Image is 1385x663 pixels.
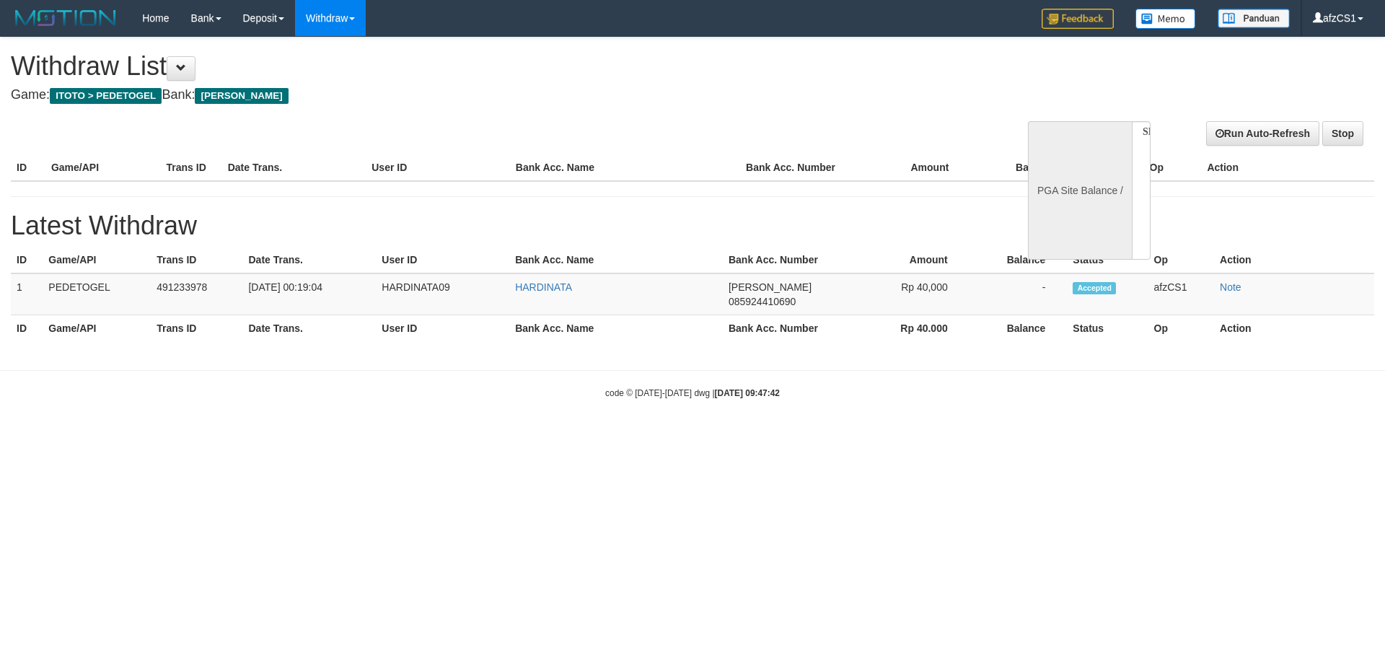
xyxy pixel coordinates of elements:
[11,154,45,181] th: ID
[1144,154,1202,181] th: Op
[1148,315,1215,342] th: Op
[151,273,242,315] td: 491233978
[43,315,151,342] th: Game/API
[43,247,151,273] th: Game/API
[856,154,971,181] th: Amount
[1073,282,1116,294] span: Accepted
[11,247,43,273] th: ID
[43,273,151,315] td: PEDETOGEL
[1148,273,1215,315] td: afzCS1
[11,211,1374,240] h1: Latest Withdraw
[740,154,856,181] th: Bank Acc. Number
[222,154,366,181] th: Date Trans.
[510,154,740,181] th: Bank Acc. Name
[11,273,43,315] td: 1
[242,247,376,273] th: Date Trans.
[509,247,723,273] th: Bank Acc. Name
[242,315,376,342] th: Date Trans.
[863,315,969,342] th: Rp 40.000
[151,315,242,342] th: Trans ID
[1135,9,1196,29] img: Button%20Memo.svg
[729,281,812,293] span: [PERSON_NAME]
[1322,121,1363,146] a: Stop
[969,247,1068,273] th: Balance
[11,315,43,342] th: ID
[515,281,572,293] a: HARDINATA
[11,88,909,102] h4: Game: Bank:
[151,247,242,273] th: Trans ID
[1148,247,1215,273] th: Op
[11,7,120,29] img: MOTION_logo.png
[863,273,969,315] td: Rp 40,000
[1028,121,1132,260] div: PGA Site Balance /
[715,388,780,398] strong: [DATE] 09:47:42
[50,88,162,104] span: ITOTO > PEDETOGEL
[723,315,863,342] th: Bank Acc. Number
[366,154,510,181] th: User ID
[1214,247,1374,273] th: Action
[1206,121,1319,146] a: Run Auto-Refresh
[863,247,969,273] th: Amount
[1042,9,1114,29] img: Feedback.jpg
[509,315,723,342] th: Bank Acc. Name
[161,154,222,181] th: Trans ID
[376,273,509,315] td: HARDINATA09
[376,247,509,273] th: User ID
[729,296,796,307] span: 085924410690
[970,154,1076,181] th: Balance
[376,315,509,342] th: User ID
[242,273,376,315] td: [DATE] 00:19:04
[1067,315,1148,342] th: Status
[1201,154,1374,181] th: Action
[11,52,909,81] h1: Withdraw List
[723,247,863,273] th: Bank Acc. Number
[45,154,161,181] th: Game/API
[1214,315,1374,342] th: Action
[195,88,288,104] span: [PERSON_NAME]
[1067,247,1148,273] th: Status
[605,388,780,398] small: code © [DATE]-[DATE] dwg |
[969,315,1068,342] th: Balance
[1220,281,1241,293] a: Note
[1218,9,1290,28] img: panduan.png
[969,273,1068,315] td: -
